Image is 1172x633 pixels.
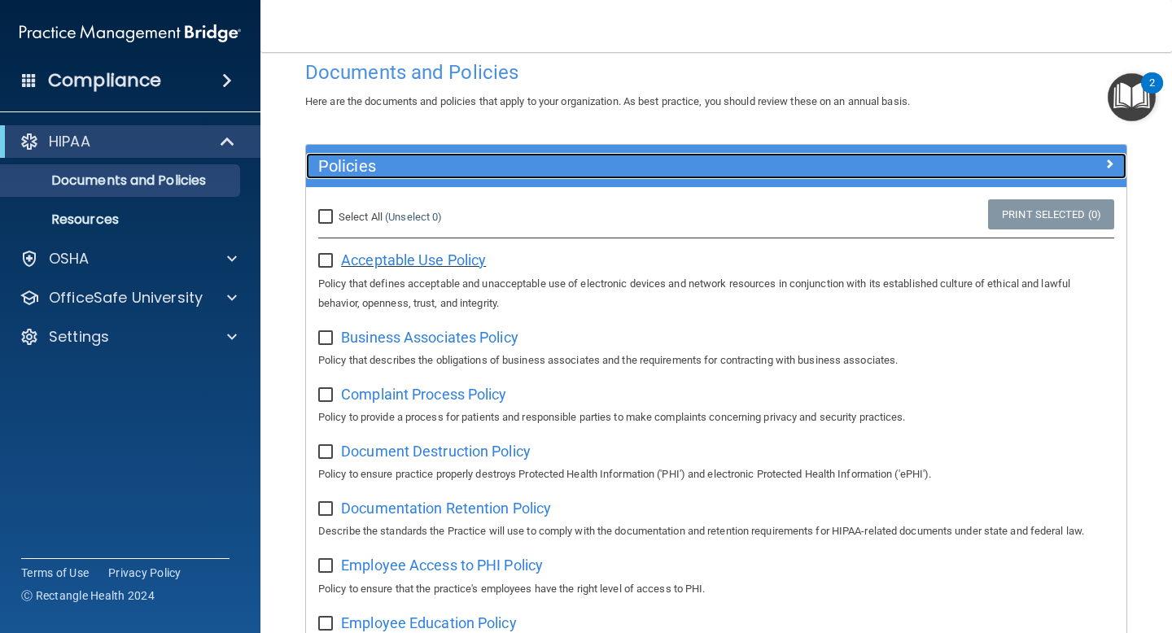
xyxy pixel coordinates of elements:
[339,211,383,223] span: Select All
[20,132,236,151] a: HIPAA
[20,327,237,347] a: Settings
[341,386,506,403] span: Complaint Process Policy
[49,288,203,308] p: OfficeSafe University
[305,62,1127,83] h4: Documents and Policies
[318,274,1114,313] p: Policy that defines acceptable and unacceptable use of electronic devices and network resources i...
[318,408,1114,427] p: Policy to provide a process for patients and responsible parties to make complaints concerning pr...
[318,211,337,224] input: Select All (Unselect 0)
[48,69,161,92] h4: Compliance
[318,351,1114,370] p: Policy that describes the obligations of business associates and the requirements for contracting...
[1149,83,1155,104] div: 2
[305,95,910,107] span: Here are the documents and policies that apply to your organization. As best practice, you should...
[21,565,89,581] a: Terms of Use
[318,579,1114,599] p: Policy to ensure that the practice's employees have the right level of access to PHI.
[49,132,90,151] p: HIPAA
[341,500,551,517] span: Documentation Retention Policy
[341,443,531,460] span: Document Destruction Policy
[1108,73,1156,121] button: Open Resource Center, 2 new notifications
[318,465,1114,484] p: Policy to ensure practice properly destroys Protected Health Information ('PHI') and electronic P...
[318,522,1114,541] p: Describe the standards the Practice will use to comply with the documentation and retention requi...
[20,288,237,308] a: OfficeSafe University
[20,249,237,268] a: OSHA
[341,329,518,346] span: Business Associates Policy
[20,17,241,50] img: PMB logo
[318,153,1114,179] a: Policies
[108,565,181,581] a: Privacy Policy
[49,249,90,268] p: OSHA
[341,614,517,631] span: Employee Education Policy
[21,587,155,604] span: Ⓒ Rectangle Health 2024
[890,517,1152,583] iframe: Drift Widget Chat Controller
[341,557,543,574] span: Employee Access to PHI Policy
[341,251,486,268] span: Acceptable Use Policy
[988,199,1114,229] a: Print Selected (0)
[49,327,109,347] p: Settings
[11,172,233,189] p: Documents and Policies
[318,157,909,175] h5: Policies
[385,211,442,223] a: (Unselect 0)
[11,212,233,228] p: Resources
